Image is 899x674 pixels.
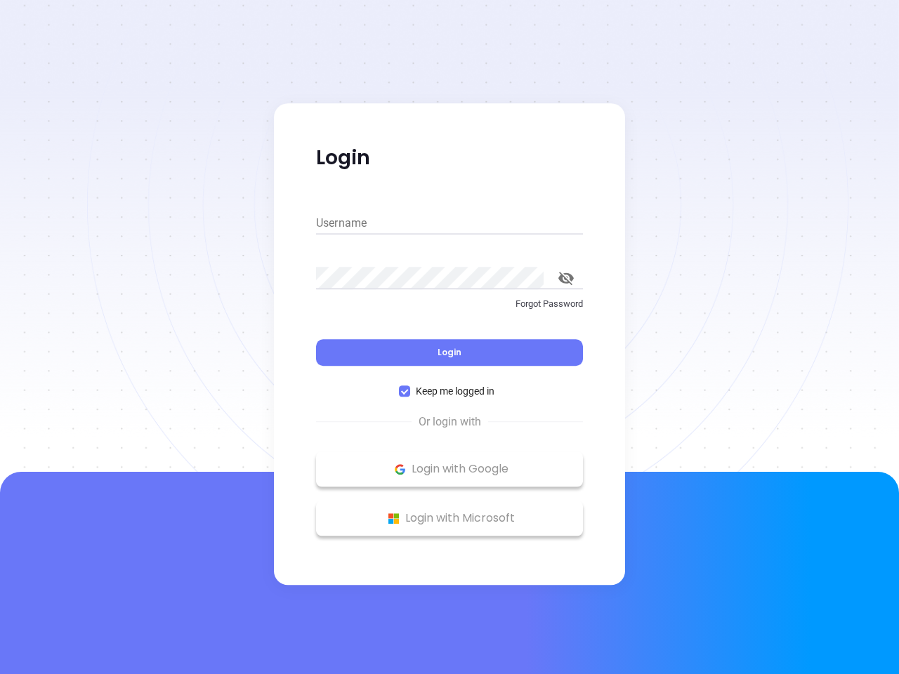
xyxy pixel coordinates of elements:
p: Login with Microsoft [323,508,576,529]
p: Login with Google [323,458,576,480]
p: Login [316,145,583,171]
p: Forgot Password [316,297,583,311]
img: Google Logo [391,461,409,478]
button: toggle password visibility [549,261,583,295]
span: Or login with [412,414,488,430]
span: Keep me logged in [410,383,500,399]
img: Microsoft Logo [385,510,402,527]
button: Login [316,339,583,366]
button: Microsoft Logo Login with Microsoft [316,501,583,536]
a: Forgot Password [316,297,583,322]
span: Login [438,346,461,358]
button: Google Logo Login with Google [316,451,583,487]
